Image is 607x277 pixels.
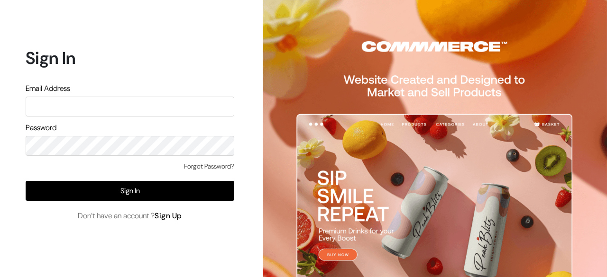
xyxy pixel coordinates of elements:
span: Don’t have an account ? [78,210,182,222]
button: Sign In [26,181,234,201]
a: Sign Up [155,211,182,221]
label: Email Address [26,83,70,94]
label: Password [26,122,56,134]
h1: Sign In [26,48,234,68]
a: Forgot Password? [184,161,234,171]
